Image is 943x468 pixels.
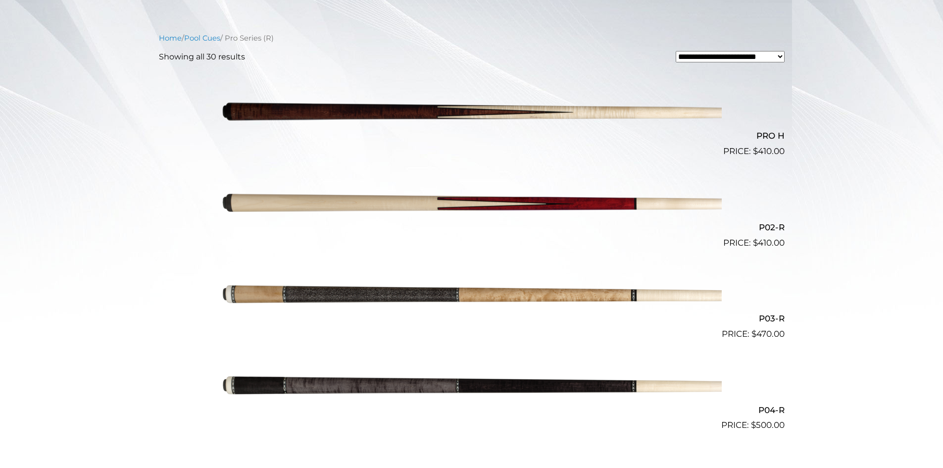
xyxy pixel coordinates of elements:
[159,127,785,145] h2: PRO H
[753,238,785,248] bdi: 410.00
[159,33,785,44] nav: Breadcrumb
[159,401,785,419] h2: P04-R
[753,238,758,248] span: $
[159,71,785,158] a: PRO H $410.00
[159,218,785,236] h2: P02-R
[159,254,785,341] a: P03-R $470.00
[222,71,722,154] img: PRO H
[751,329,785,339] bdi: 470.00
[753,146,758,156] span: $
[222,345,722,428] img: P04-R
[159,162,785,249] a: P02-R $410.00
[753,146,785,156] bdi: 410.00
[676,51,785,62] select: Shop order
[184,34,220,43] a: Pool Cues
[751,420,785,430] bdi: 500.00
[159,34,182,43] a: Home
[751,329,756,339] span: $
[159,51,245,63] p: Showing all 30 results
[222,254,722,337] img: P03-R
[159,345,785,432] a: P04-R $500.00
[751,420,756,430] span: $
[222,162,722,245] img: P02-R
[159,310,785,328] h2: P03-R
